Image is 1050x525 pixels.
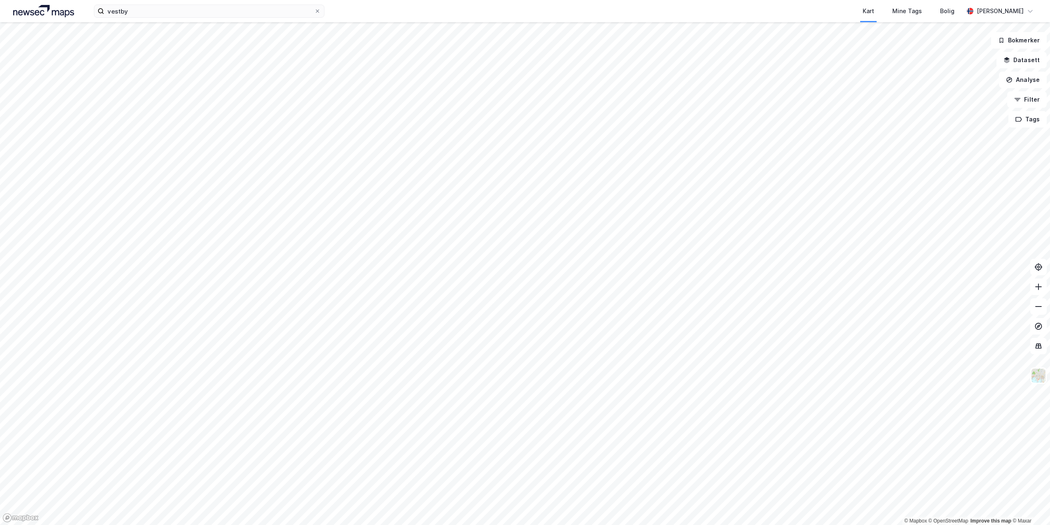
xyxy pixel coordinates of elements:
button: Analyse [999,72,1047,88]
div: [PERSON_NAME] [977,6,1024,16]
div: Mine Tags [892,6,922,16]
button: Filter [1007,91,1047,108]
a: Mapbox [904,518,927,524]
a: Mapbox homepage [2,513,39,523]
button: Datasett [996,52,1047,68]
a: OpenStreetMap [929,518,968,524]
img: logo.a4113a55bc3d86da70a041830d287a7e.svg [13,5,74,17]
button: Tags [1008,111,1047,128]
iframe: Chat Widget [1009,486,1050,525]
button: Bokmerker [991,32,1047,49]
div: Kart [863,6,874,16]
div: Bolig [940,6,954,16]
a: Improve this map [971,518,1011,524]
input: Søk på adresse, matrikkel, gårdeiere, leietakere eller personer [104,5,314,17]
img: Z [1031,368,1046,383]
